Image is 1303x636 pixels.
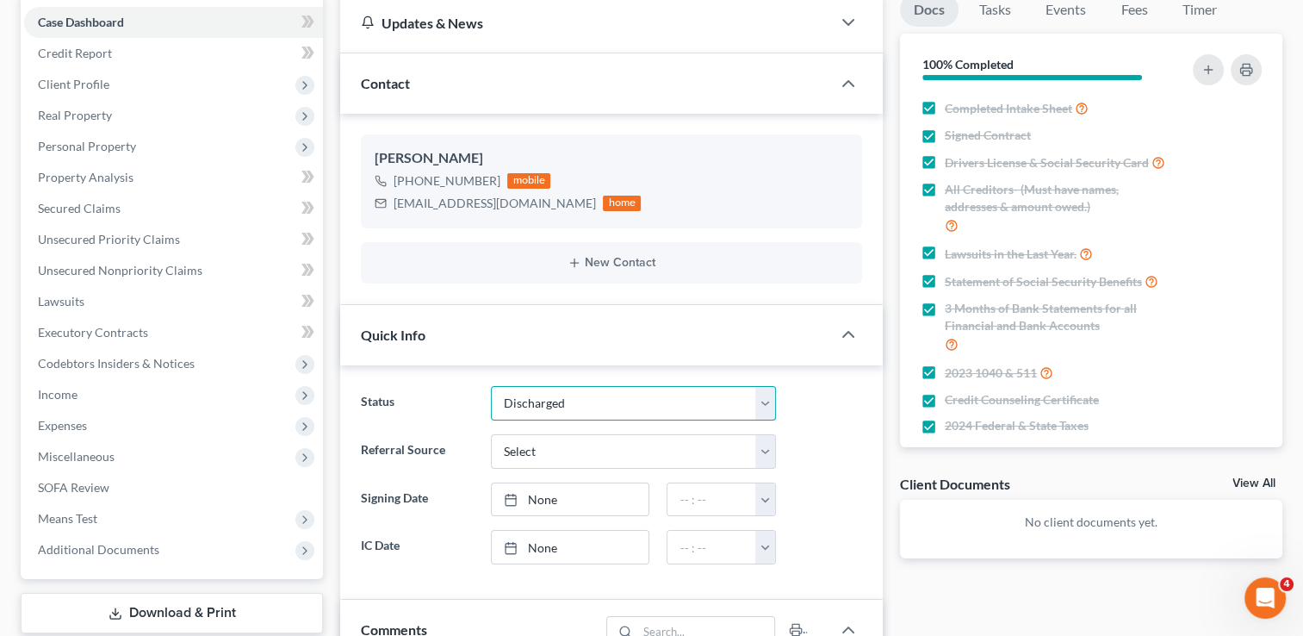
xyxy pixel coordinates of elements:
span: Secured Claims [38,201,121,215]
label: Signing Date [352,483,481,517]
div: Updates & News [361,14,810,32]
span: 3 Months of Bank Statements for all Financial and Bank Accounts [945,300,1172,334]
span: Income [38,387,78,402]
span: 4 [1280,577,1294,591]
span: Drivers License & Social Security Card [945,154,1149,171]
span: Case Dashboard [38,15,124,29]
a: Secured Claims [24,193,323,224]
span: Signed Contract [945,127,1031,144]
a: Download & Print [21,593,323,633]
a: Unsecured Priority Claims [24,224,323,255]
a: View All [1232,477,1275,489]
div: [PHONE_NUMBER] [394,172,500,190]
button: New Contact [375,256,848,270]
span: Unsecured Priority Claims [38,232,180,246]
span: 2024 Federal & State Taxes [945,417,1089,434]
span: Unsecured Nonpriority Claims [38,263,202,277]
a: Lawsuits [24,286,323,317]
span: Completed Intake Sheet [945,100,1072,117]
strong: 100% Completed [922,57,1014,72]
a: Executory Contracts [24,317,323,348]
span: Personal Property [38,139,136,153]
div: home [603,196,641,211]
span: Expenses [38,418,87,433]
span: Contact [361,75,410,91]
span: Quick Info [361,327,425,343]
span: 2023 1040 & 511 [945,365,1037,382]
iframe: Intercom live chat [1244,577,1286,619]
span: Miscellaneous [38,449,115,464]
span: Lawsuits in the Last Year. [945,246,1077,263]
a: Credit Report [24,38,323,69]
div: mobile [507,173,550,189]
span: Lawsuits [38,294,84,309]
label: Status [352,386,481,421]
span: Additional Documents [38,542,159,557]
p: No client documents yet. [914,514,1269,531]
input: -- : -- [667,531,756,564]
a: SOFA Review [24,472,323,503]
a: None [492,483,649,516]
span: All Creditors- (Must have names, addresses & amount owed.) [945,181,1172,215]
div: [PERSON_NAME] [375,148,848,169]
a: None [492,531,649,564]
span: Client Profile [38,77,109,91]
div: [EMAIL_ADDRESS][DOMAIN_NAME] [394,195,596,212]
span: Executory Contracts [38,325,148,340]
a: Unsecured Nonpriority Claims [24,255,323,286]
span: Property Analysis [38,170,133,184]
div: Client Documents [900,475,1010,493]
a: Property Analysis [24,162,323,193]
a: Case Dashboard [24,7,323,38]
input: -- : -- [667,483,756,516]
label: IC Date [352,530,481,564]
span: Real Property [38,108,112,122]
span: Codebtors Insiders & Notices [38,356,195,371]
span: Statement of Social Security Benefits [945,273,1142,290]
span: SOFA Review [38,480,109,495]
span: Means Test [38,511,97,526]
span: Credit Report [38,46,112,60]
label: Referral Source [352,434,481,469]
span: Credit Counseling Certificate [945,391,1099,408]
